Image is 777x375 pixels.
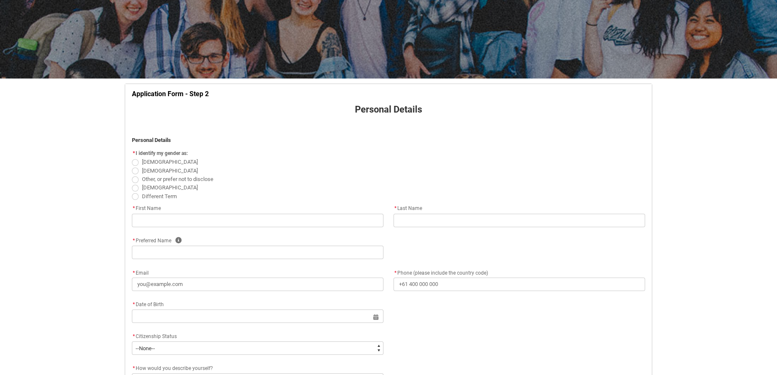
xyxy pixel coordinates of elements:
[133,150,135,156] abbr: required
[133,270,135,276] abbr: required
[394,205,396,211] abbr: required
[132,238,171,244] span: Preferred Name
[132,90,209,98] strong: Application Form - Step 2
[132,267,152,277] label: Email
[136,333,177,339] span: Citizenship Status
[142,176,213,182] span: Other, or prefer not to disclose
[132,278,383,291] input: you@example.com
[133,333,135,339] abbr: required
[142,168,198,174] span: [DEMOGRAPHIC_DATA]
[132,205,161,211] span: First Name
[133,365,135,371] abbr: required
[142,159,198,165] span: [DEMOGRAPHIC_DATA]
[394,278,645,291] input: +61 400 000 000
[133,238,135,244] abbr: required
[394,270,396,276] abbr: required
[355,104,422,115] strong: Personal Details
[142,193,177,199] span: Different Term
[132,137,171,143] strong: Personal Details
[394,267,491,277] label: Phone (please include the country code)
[136,365,213,371] span: How would you describe yourself?
[394,205,422,211] span: Last Name
[136,150,188,156] span: I identify my gender as:
[142,184,198,191] span: [DEMOGRAPHIC_DATA]
[133,302,135,307] abbr: required
[133,205,135,211] abbr: required
[132,302,164,307] span: Date of Birth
